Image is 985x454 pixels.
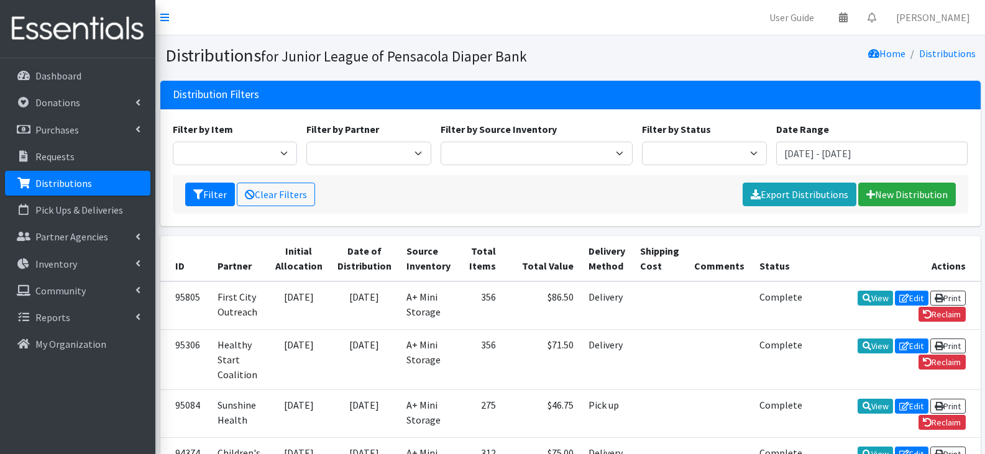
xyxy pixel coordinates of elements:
[5,224,150,249] a: Partner Agencies
[5,171,150,196] a: Distributions
[330,329,399,389] td: [DATE]
[399,389,458,437] td: A+ Mini Storage
[503,236,581,281] th: Total Value
[776,142,968,165] input: January 1, 2011 - December 31, 2011
[35,70,81,82] p: Dashboard
[268,329,330,389] td: [DATE]
[919,307,966,322] a: Reclaim
[399,281,458,330] td: A+ Mini Storage
[776,122,829,137] label: Date Range
[5,197,150,222] a: Pick Ups & Deliveries
[743,183,856,206] a: Export Distributions
[458,281,503,330] td: 356
[581,281,633,330] td: Delivery
[35,230,108,243] p: Partner Agencies
[306,122,379,137] label: Filter by Partner
[210,389,268,437] td: Sunshine Health
[752,281,810,330] td: Complete
[35,258,77,270] p: Inventory
[858,338,893,353] a: View
[5,252,150,276] a: Inventory
[173,122,233,137] label: Filter by Item
[210,281,268,330] td: First City Outreach
[441,122,557,137] label: Filter by Source Inventory
[35,204,123,216] p: Pick Ups & Deliveries
[868,47,905,60] a: Home
[759,5,824,30] a: User Guide
[173,88,259,101] h3: Distribution Filters
[687,236,752,281] th: Comments
[930,291,966,306] a: Print
[930,399,966,414] a: Print
[399,329,458,389] td: A+ Mini Storage
[752,389,810,437] td: Complete
[930,338,966,353] a: Print
[886,5,980,30] a: [PERSON_NAME]
[185,183,235,206] button: Filter
[895,399,928,414] a: Edit
[858,291,893,306] a: View
[210,329,268,389] td: Healthy Start Coalition
[35,124,79,136] p: Purchases
[237,183,315,206] a: Clear Filters
[35,150,75,163] p: Requests
[919,415,966,430] a: Reclaim
[581,329,633,389] td: Delivery
[858,183,956,206] a: New Distribution
[895,338,928,353] a: Edit
[581,236,633,281] th: Delivery Method
[261,47,527,65] small: for Junior League of Pensacola Diaper Bank
[5,332,150,356] a: My Organization
[633,236,687,281] th: Shipping Cost
[5,8,150,50] img: HumanEssentials
[330,236,399,281] th: Date of Distribution
[160,281,210,330] td: 95805
[35,177,92,189] p: Distributions
[503,329,581,389] td: $71.50
[5,305,150,330] a: Reports
[5,144,150,169] a: Requests
[160,389,210,437] td: 95084
[160,236,210,281] th: ID
[35,284,86,297] p: Community
[399,236,458,281] th: Source Inventory
[642,122,711,137] label: Filter by Status
[210,236,268,281] th: Partner
[810,236,981,281] th: Actions
[35,338,106,350] p: My Organization
[858,399,893,414] a: View
[503,389,581,437] td: $46.75
[5,278,150,303] a: Community
[458,236,503,281] th: Total Items
[919,355,966,370] a: Reclaim
[5,63,150,88] a: Dashboard
[5,90,150,115] a: Donations
[160,329,210,389] td: 95306
[35,311,70,324] p: Reports
[458,329,503,389] td: 356
[268,236,330,281] th: Initial Allocation
[895,291,928,306] a: Edit
[330,389,399,437] td: [DATE]
[752,236,810,281] th: Status
[752,329,810,389] td: Complete
[165,45,566,66] h1: Distributions
[5,117,150,142] a: Purchases
[330,281,399,330] td: [DATE]
[458,389,503,437] td: 275
[581,389,633,437] td: Pick up
[35,96,80,109] p: Donations
[268,281,330,330] td: [DATE]
[503,281,581,330] td: $86.50
[268,389,330,437] td: [DATE]
[919,47,976,60] a: Distributions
